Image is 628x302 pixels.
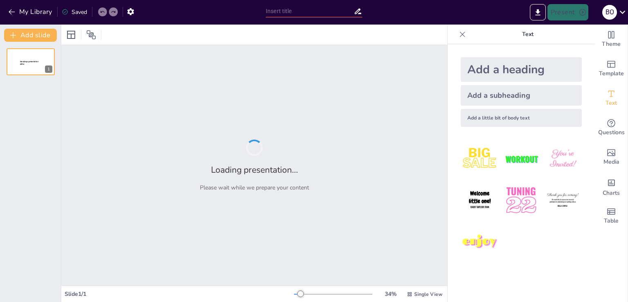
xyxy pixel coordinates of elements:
[461,223,499,261] img: 7.jpeg
[461,57,582,82] div: Add a heading
[547,4,588,20] button: Present
[602,4,617,20] button: B O
[7,48,55,75] div: 1
[595,113,628,142] div: Get real-time input from your audience
[65,28,78,41] div: Layout
[266,5,354,17] input: Insert title
[595,83,628,113] div: Add text boxes
[461,140,499,178] img: 1.jpeg
[62,8,87,16] div: Saved
[603,189,620,198] span: Charts
[544,140,582,178] img: 3.jpeg
[595,201,628,231] div: Add a table
[200,184,309,192] p: Please wait while we prepare your content
[544,181,582,219] img: 6.jpeg
[461,109,582,127] div: Add a little bit of body text
[65,290,294,298] div: Slide 1 / 1
[595,54,628,83] div: Add ready made slides
[603,158,619,167] span: Media
[595,142,628,172] div: Add images, graphics, shapes or video
[599,69,624,78] span: Template
[595,25,628,54] div: Change the overall theme
[414,291,442,297] span: Single View
[469,25,587,44] p: Text
[602,40,621,49] span: Theme
[6,5,56,18] button: My Library
[461,181,499,219] img: 4.jpeg
[606,99,617,108] span: Text
[211,164,298,176] h2: Loading presentation...
[502,181,540,219] img: 5.jpeg
[602,5,617,20] div: B O
[598,128,625,137] span: Questions
[530,4,546,20] button: Export to PowerPoint
[461,85,582,106] div: Add a subheading
[604,216,619,225] span: Table
[595,172,628,201] div: Add charts and graphs
[45,65,52,73] div: 1
[86,30,96,40] span: Position
[502,140,540,178] img: 2.jpeg
[381,290,400,298] div: 34 %
[20,61,38,65] span: Sendsteps presentation editor
[4,29,57,42] button: Add slide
